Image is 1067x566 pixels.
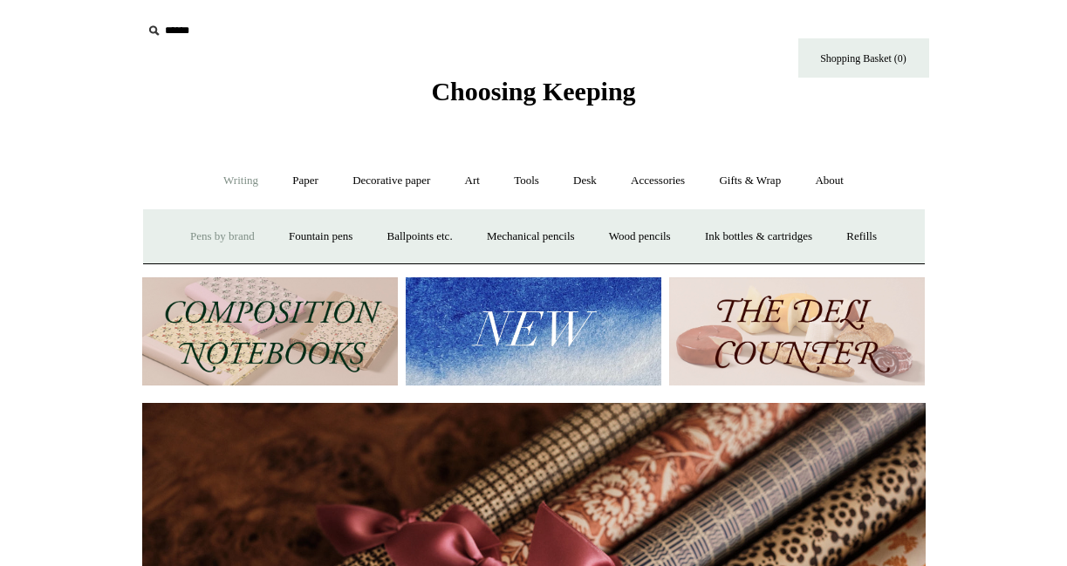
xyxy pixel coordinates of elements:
[208,158,274,204] a: Writing
[277,158,334,204] a: Paper
[615,158,701,204] a: Accessories
[593,214,687,260] a: Wood pencils
[471,214,591,260] a: Mechanical pencils
[703,158,797,204] a: Gifts & Wrap
[337,158,446,204] a: Decorative paper
[557,158,612,204] a: Desk
[831,214,893,260] a: Refills
[498,158,555,204] a: Tools
[431,91,635,103] a: Choosing Keeping
[174,214,270,260] a: Pens by brand
[372,214,469,260] a: Ballpoints etc.
[273,214,368,260] a: Fountain pens
[669,277,925,386] img: The Deli Counter
[798,38,929,78] a: Shopping Basket (0)
[689,214,828,260] a: Ink bottles & cartridges
[431,77,635,106] span: Choosing Keeping
[142,277,398,386] img: 202302 Composition ledgers.jpg__PID:69722ee6-fa44-49dd-a067-31375e5d54ec
[406,277,661,386] img: New.jpg__PID:f73bdf93-380a-4a35-bcfe-7823039498e1
[799,158,859,204] a: About
[449,158,496,204] a: Art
